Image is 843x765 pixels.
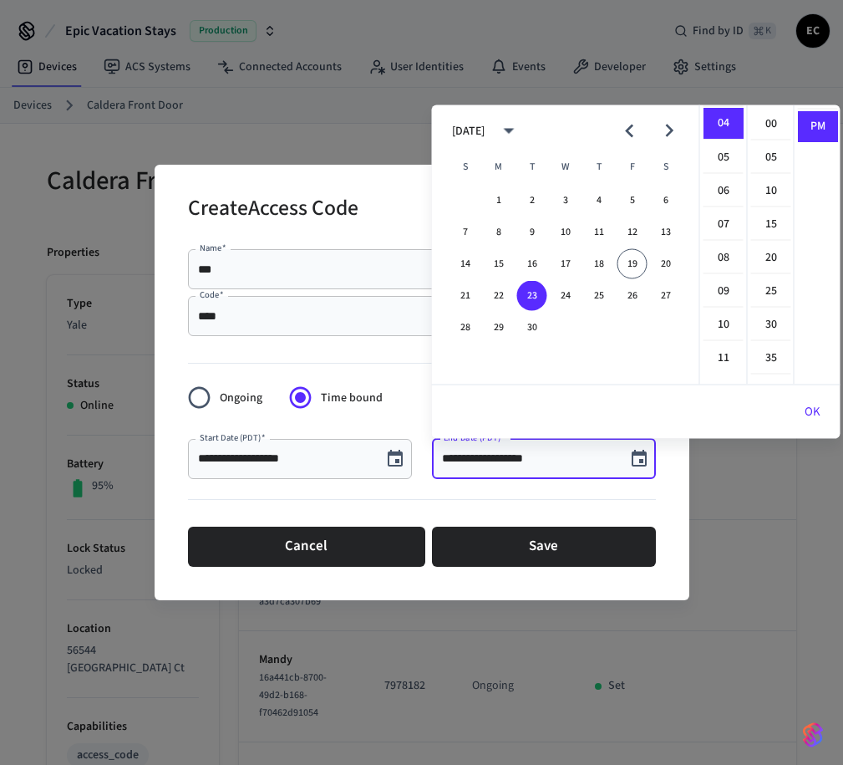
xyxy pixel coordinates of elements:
[651,249,681,279] button: 20
[703,176,744,207] li: 6 hours
[551,249,581,279] button: 17
[617,217,647,247] button: 12
[432,527,656,567] button: Save
[649,111,688,150] button: Next month
[584,217,614,247] button: 11
[651,281,681,311] button: 27
[188,527,425,567] button: Cancel
[188,185,358,236] h2: Create Access Code
[551,281,581,311] button: 24
[703,242,744,274] li: 8 hours
[484,150,514,184] span: Monday
[450,313,480,343] button: 28
[785,392,840,432] button: OK
[651,150,681,184] span: Saturday
[584,186,614,216] button: 4
[584,249,614,279] button: 18
[751,242,791,274] li: 20 minutes
[751,309,791,341] li: 30 minutes
[490,111,529,150] button: calendar view is open, switch to year view
[484,249,514,279] button: 15
[700,105,747,385] ul: Select hours
[378,442,412,476] button: Choose date, selected date is Sep 19, 2025
[450,217,480,247] button: 7
[551,150,581,184] span: Wednesday
[703,209,744,241] li: 7 hours
[551,186,581,216] button: 3
[617,249,647,279] button: 19
[517,249,547,279] button: 16
[321,390,383,407] span: Time bound
[517,313,547,343] button: 30
[450,281,480,311] button: 21
[444,431,505,444] label: End Date (PDT)
[622,442,656,476] button: Choose date, selected date is Sep 23, 2025
[751,142,791,174] li: 5 minutes
[200,242,226,254] label: Name
[484,281,514,311] button: 22
[751,176,791,207] li: 10 minutes
[794,105,840,385] ul: Select meridiem
[703,343,744,374] li: 11 hours
[617,186,647,216] button: 5
[751,109,791,140] li: 0 minutes
[651,186,681,216] button: 6
[651,217,681,247] button: 13
[452,122,485,140] div: [DATE]
[751,276,791,308] li: 25 minutes
[584,281,614,311] button: 25
[703,309,744,341] li: 10 hours
[703,276,744,308] li: 9 hours
[617,281,647,311] button: 26
[703,142,744,174] li: 5 hours
[450,150,480,184] span: Sunday
[747,105,794,385] ul: Select minutes
[517,186,547,216] button: 2
[484,217,514,247] button: 8
[617,150,647,184] span: Friday
[551,217,581,247] button: 10
[220,390,262,407] span: Ongoing
[751,343,791,375] li: 35 minutes
[803,722,823,748] img: SeamLogoGradient.69752ec5.svg
[200,288,224,301] label: Code
[798,111,838,142] li: PM
[484,313,514,343] button: 29
[200,431,265,444] label: Start Date (PDT)
[610,111,649,150] button: Previous month
[751,376,791,408] li: 40 minutes
[703,109,744,140] li: 4 hours
[450,249,480,279] button: 14
[517,217,547,247] button: 9
[584,150,614,184] span: Thursday
[484,186,514,216] button: 1
[517,281,547,311] button: 23
[751,209,791,241] li: 15 minutes
[517,150,547,184] span: Tuesday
